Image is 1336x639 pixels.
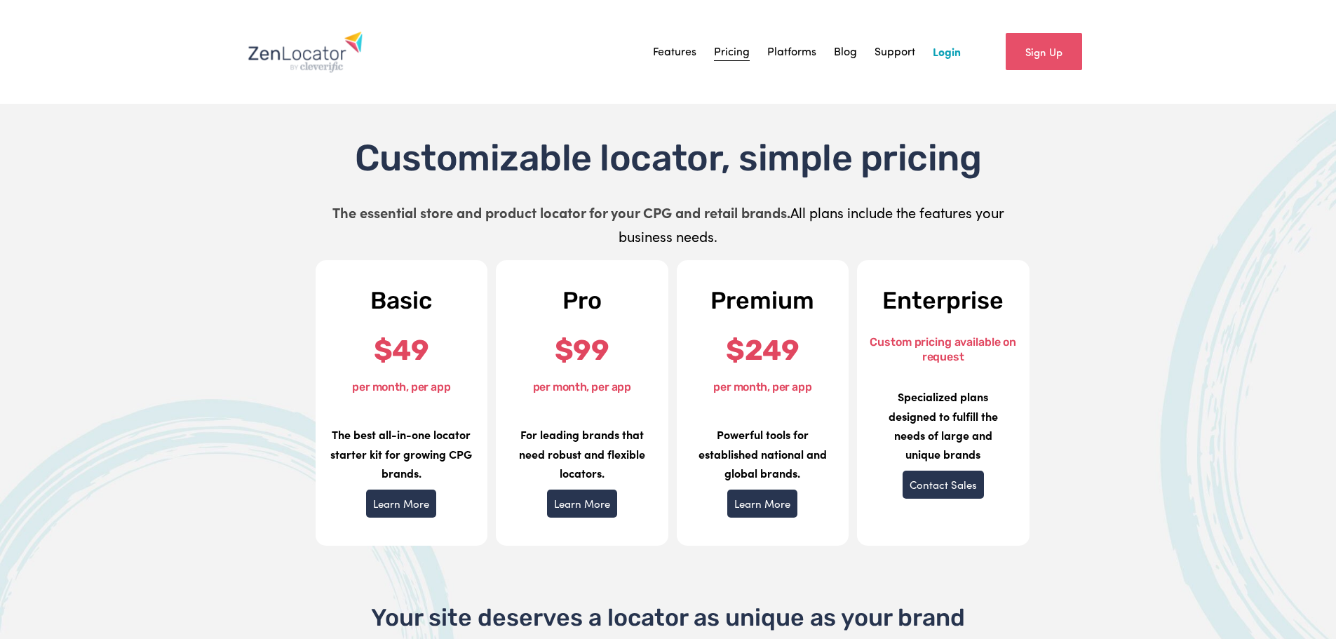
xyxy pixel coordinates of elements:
a: Pricing [714,41,750,62]
font: per month, per app [352,380,450,394]
a: Learn More [366,490,436,518]
a: Features [653,41,696,62]
font: per month, per app [713,380,811,394]
span: Your site deserves a locator as unique as your brand [371,603,965,632]
a: Login [933,41,961,62]
a: Learn More [727,490,797,518]
h2: Pro [508,288,656,314]
strong: The best all-in-one locator starter kit for growing CPG brands. [330,426,472,480]
strong: $99 [555,334,609,367]
a: Learn More [547,490,617,518]
strong: The essential store and product locator for your CPG and retail brands. [332,203,790,222]
span: Customizable locator, simple pricing [355,136,981,180]
h2: Enterprise [869,288,1018,314]
a: Support [875,41,915,62]
strong: For leading brands that need robust and flexible locators. [519,426,645,480]
a: Contact Sales [903,471,984,499]
h2: Premium [689,288,837,314]
h2: Basic [328,288,476,314]
a: Platforms [767,41,816,62]
font: per month, per app [533,380,631,394]
a: Sign Up [1006,33,1082,70]
a: Blog [834,41,857,62]
font: Custom pricing available on request [870,335,1016,363]
img: Zenlocator [248,31,363,73]
strong: $49 [374,334,429,367]
strong: Powerful tools for established national and global brands. [699,426,827,480]
strong: $249 [726,334,799,367]
strong: Specialized plans designed to fulfill the needs of large and unique brands [889,389,998,462]
p: All plans include the features your business needs. [319,201,1018,248]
